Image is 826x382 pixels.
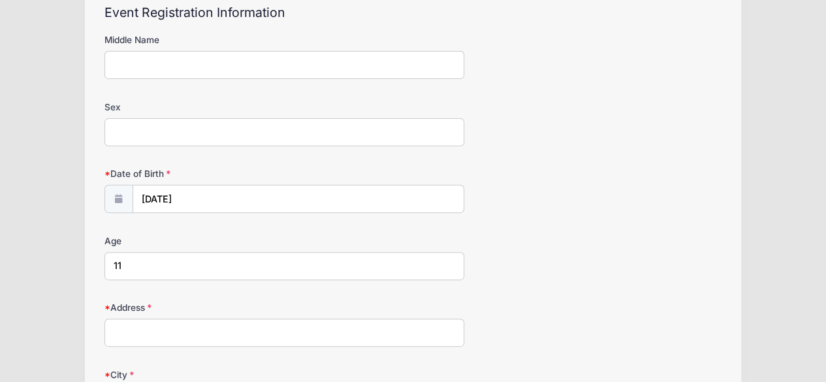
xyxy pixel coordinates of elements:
[104,101,310,114] label: Sex
[104,301,310,314] label: Address
[104,5,722,20] h2: Event Registration Information
[104,368,310,381] label: City
[104,33,310,46] label: Middle Name
[104,167,310,180] label: Date of Birth
[133,185,464,213] input: mm/dd/yyyy
[104,234,310,247] label: Age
